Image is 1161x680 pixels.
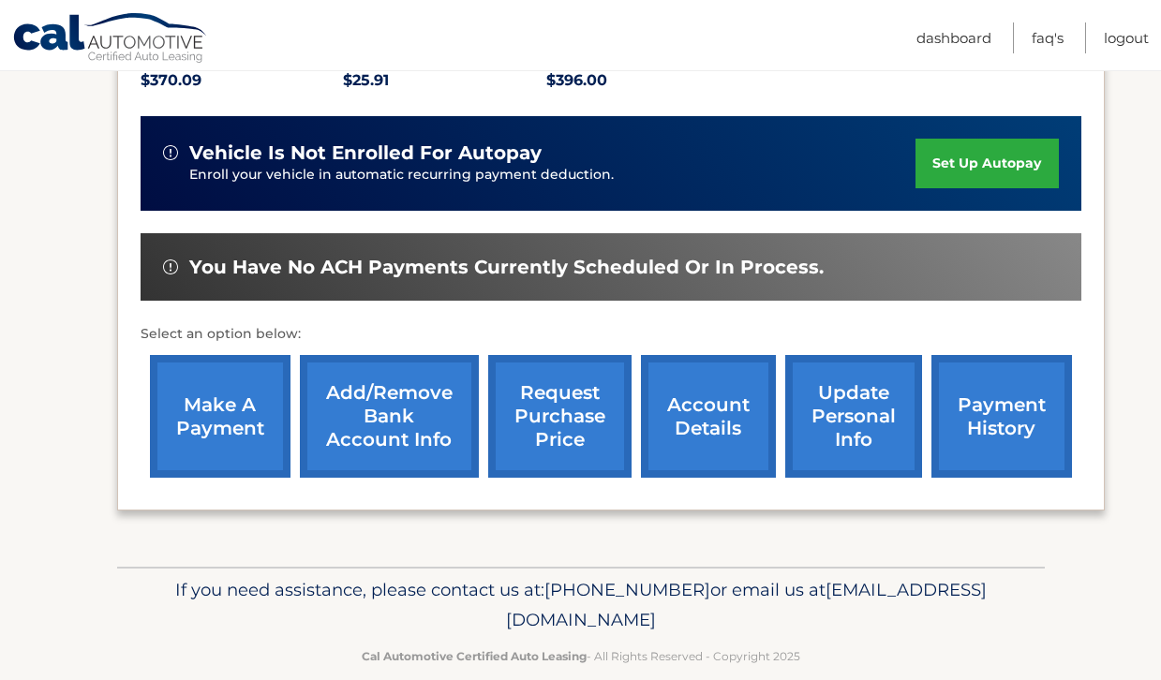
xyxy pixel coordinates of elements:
strong: Cal Automotive Certified Auto Leasing [362,649,587,663]
a: Logout [1104,22,1149,53]
p: - All Rights Reserved - Copyright 2025 [129,646,1033,666]
p: $25.91 [343,67,546,94]
a: account details [641,355,776,478]
a: make a payment [150,355,290,478]
a: set up autopay [915,139,1058,188]
span: [EMAIL_ADDRESS][DOMAIN_NAME] [506,579,987,630]
img: alert-white.svg [163,259,178,274]
p: Select an option below: [141,323,1081,346]
a: Cal Automotive [12,12,209,67]
a: update personal info [785,355,922,478]
p: If you need assistance, please contact us at: or email us at [129,575,1033,635]
img: alert-white.svg [163,145,178,160]
a: payment history [931,355,1072,478]
a: FAQ's [1032,22,1064,53]
span: You have no ACH payments currently scheduled or in process. [189,256,824,279]
p: $396.00 [546,67,750,94]
span: vehicle is not enrolled for autopay [189,141,542,165]
p: $370.09 [141,67,344,94]
a: Dashboard [916,22,991,53]
span: [PHONE_NUMBER] [544,579,710,600]
a: request purchase price [488,355,632,478]
a: Add/Remove bank account info [300,355,479,478]
p: Enroll your vehicle in automatic recurring payment deduction. [189,165,916,185]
